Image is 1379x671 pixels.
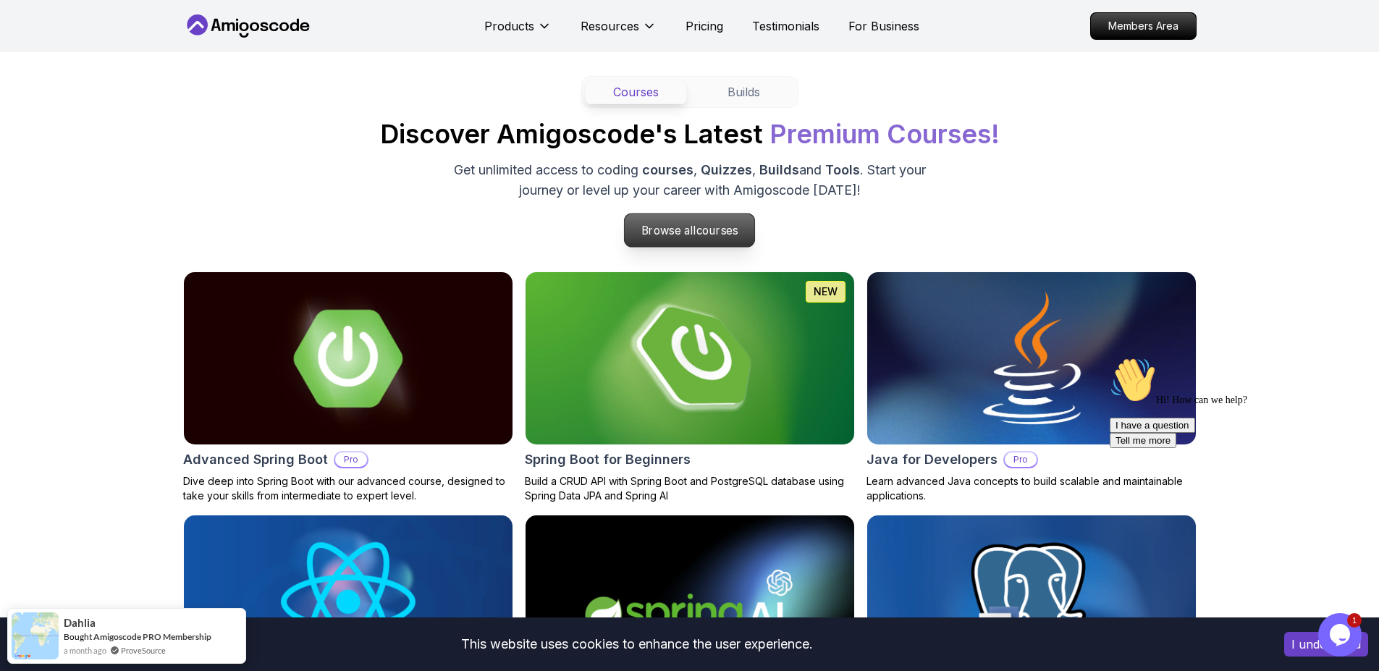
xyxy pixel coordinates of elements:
[624,214,755,248] a: Browse allcourses
[642,162,693,177] span: courses
[525,271,855,503] a: Spring Boot for Beginners cardNEWSpring Boot for BeginnersBuild a CRUD API with Spring Boot and P...
[380,119,1000,148] h2: Discover Amigoscode's Latest
[6,6,52,52] img: :wave:
[183,450,328,470] h2: Advanced Spring Boot
[335,452,367,467] p: Pro
[1104,351,1365,606] iframe: chat widget
[769,118,1000,150] span: Premium Courses!
[1284,632,1368,657] button: Accept cookies
[1005,452,1037,467] p: Pro
[6,6,266,97] div: 👋Hi! How can we help?I have a questionTell me more
[183,474,513,503] p: Dive deep into Spring Boot with our advanced course, designed to take your skills from intermedia...
[121,644,166,657] a: ProveSource
[625,214,755,247] p: Browse all
[447,160,933,201] p: Get unlimited access to coding , , and . Start your journey or level up your career with Amigosco...
[581,17,639,35] p: Resources
[64,617,96,629] span: Dahlia
[701,162,752,177] span: Quizzes
[6,82,72,97] button: Tell me more
[696,224,738,237] span: courses
[484,17,534,35] p: Products
[64,631,92,642] span: Bought
[866,271,1197,503] a: Java for Developers cardJava for DevelopersProLearn advanced Java concepts to build scalable and ...
[93,631,211,642] a: Amigoscode PRO Membership
[64,644,106,657] span: a month ago
[759,162,799,177] span: Builds
[814,284,838,299] p: NEW
[6,67,91,82] button: I have a question
[184,272,513,444] img: Advanced Spring Boot card
[825,162,860,177] span: Tools
[12,612,59,659] img: provesource social proof notification image
[866,474,1197,503] p: Learn advanced Java concepts to build scalable and maintainable applications.
[693,80,795,104] button: Builds
[526,272,854,444] img: Spring Boot for Beginners card
[525,450,691,470] h2: Spring Boot for Beginners
[11,628,1262,660] div: This website uses cookies to enhance the user experience.
[484,17,552,46] button: Products
[1091,13,1196,39] p: Members Area
[581,17,657,46] button: Resources
[183,271,513,503] a: Advanced Spring Boot cardAdvanced Spring BootProDive deep into Spring Boot with our advanced cour...
[848,17,919,35] a: For Business
[1318,613,1365,657] iframe: chat widget
[585,80,687,104] button: Courses
[686,17,723,35] a: Pricing
[752,17,819,35] a: Testimonials
[1090,12,1197,40] a: Members Area
[6,43,143,54] span: Hi! How can we help?
[866,450,998,470] h2: Java for Developers
[867,272,1196,444] img: Java for Developers card
[525,474,855,503] p: Build a CRUD API with Spring Boot and PostgreSQL database using Spring Data JPA and Spring AI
